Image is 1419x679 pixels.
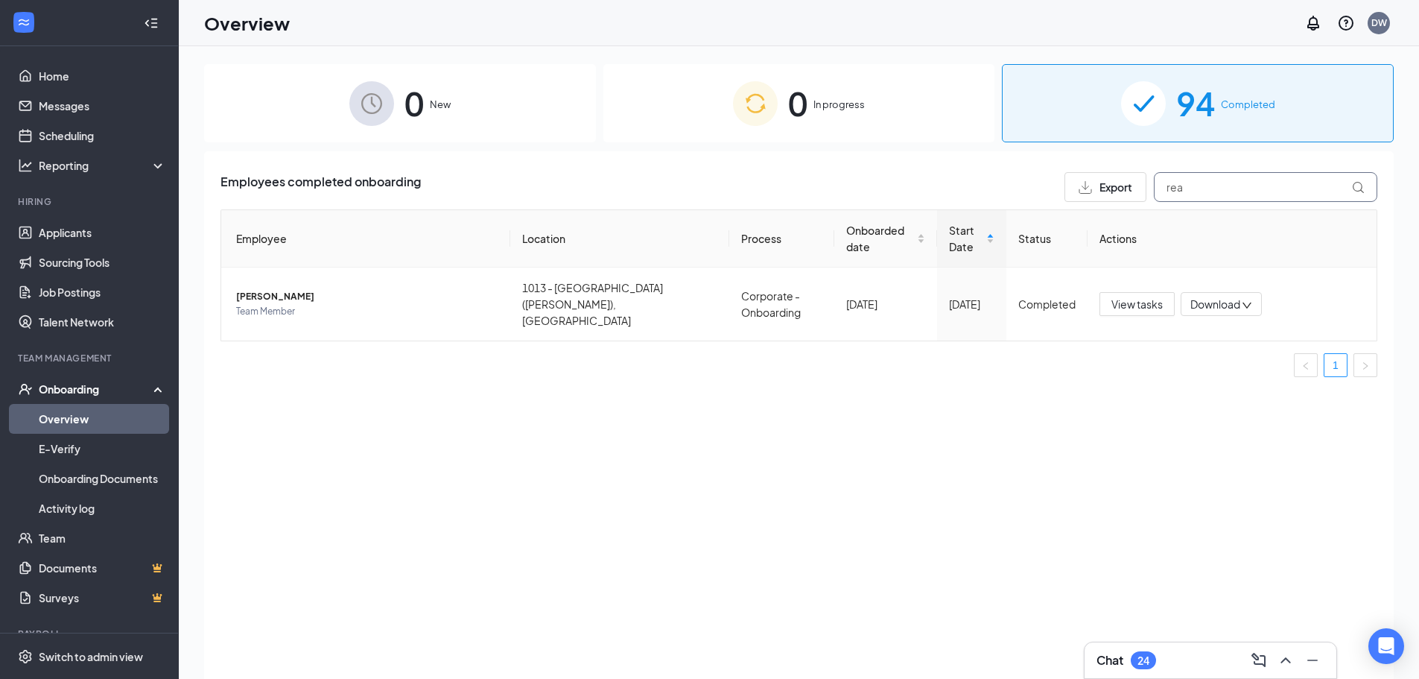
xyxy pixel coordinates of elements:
span: Onboarded date [846,222,913,255]
th: Location [510,210,729,268]
a: 1 [1324,354,1347,376]
div: Reporting [39,158,167,173]
div: Switch to admin view [39,649,143,664]
svg: UserCheck [18,382,33,397]
span: Team Member [236,304,498,319]
h1: Overview [204,10,290,36]
svg: Collapse [144,16,159,31]
a: DocumentsCrown [39,553,166,583]
a: Applicants [39,218,166,247]
div: Onboarding [39,382,153,397]
li: Previous Page [1294,353,1318,377]
li: 1 [1324,353,1347,377]
button: View tasks [1099,292,1175,316]
th: Actions [1088,210,1377,268]
td: Corporate - Onboarding [729,268,834,341]
a: Sourcing Tools [39,247,166,277]
th: Process [729,210,834,268]
th: Employee [221,210,510,268]
span: New [430,97,451,112]
a: Activity log [39,493,166,523]
span: View tasks [1111,296,1163,312]
span: down [1242,300,1252,311]
svg: QuestionInfo [1337,14,1355,32]
span: 0 [404,78,424,129]
span: [PERSON_NAME] [236,289,498,304]
td: 1013 - [GEOGRAPHIC_DATA] ([PERSON_NAME]), [GEOGRAPHIC_DATA] [510,268,729,341]
div: 24 [1137,654,1149,667]
div: Completed [1018,296,1076,312]
a: Home [39,61,166,91]
svg: Analysis [18,158,33,173]
button: right [1353,353,1377,377]
li: Next Page [1353,353,1377,377]
div: Team Management [18,352,163,364]
th: Onboarded date [834,210,936,268]
span: In progress [813,97,865,112]
a: E-Verify [39,434,166,464]
svg: WorkstreamLogo [16,15,31,30]
div: Payroll [18,628,163,640]
a: SurveysCrown [39,583,166,613]
a: Talent Network [39,307,166,337]
span: 0 [788,78,807,129]
svg: ComposeMessage [1250,651,1268,669]
span: Start Date [949,222,984,255]
a: Messages [39,91,166,121]
button: ChevronUp [1274,648,1298,672]
button: left [1294,353,1318,377]
a: Overview [39,404,166,434]
h3: Chat [1096,652,1123,669]
button: Minimize [1301,648,1324,672]
div: Hiring [18,195,163,208]
a: Job Postings [39,277,166,307]
span: Completed [1221,97,1275,112]
div: Open Intercom Messenger [1368,628,1404,664]
button: Export [1064,172,1146,202]
a: Scheduling [39,121,166,151]
div: [DATE] [846,296,924,312]
a: Team [39,523,166,553]
div: [DATE] [949,296,995,312]
span: Employees completed onboarding [220,172,421,202]
input: Search by Name, Job Posting, or Process [1154,172,1377,202]
svg: ChevronUp [1277,651,1295,669]
button: ComposeMessage [1247,648,1271,672]
div: DW [1371,16,1387,29]
th: Status [1006,210,1088,268]
a: Onboarding Documents [39,464,166,493]
span: right [1361,361,1370,370]
span: 94 [1176,78,1215,129]
svg: Settings [18,649,33,664]
span: Download [1190,297,1240,312]
svg: Minimize [1304,651,1321,669]
span: Export [1099,182,1132,192]
svg: Notifications [1304,14,1322,32]
span: left [1301,361,1310,370]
